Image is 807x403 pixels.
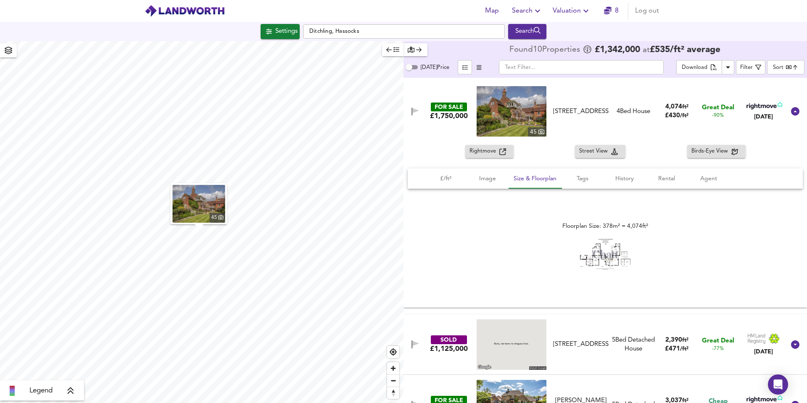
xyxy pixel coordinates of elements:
[430,344,468,353] div: £1,125,000
[567,174,599,184] span: Tags
[482,5,502,17] span: Map
[579,147,611,156] span: Street View
[768,374,788,395] div: Open Intercom Messenger
[553,5,591,17] span: Valuation
[747,348,780,356] div: [DATE]
[510,26,544,37] div: Search
[712,112,724,119] span: -90%
[598,3,625,19] button: 8
[550,107,612,116] div: South Street, Ditchling, BN6 8UQ
[430,111,468,121] div: £1,750,000
[478,3,505,19] button: Map
[477,86,546,137] img: property thumbnail
[676,60,722,74] button: Download
[261,24,300,39] button: Settings
[665,113,688,119] span: £ 430
[702,103,734,112] span: Great Deal
[387,346,399,358] button: Find my location
[431,335,467,344] div: SOLD
[472,174,504,184] span: Image
[767,60,804,74] div: Sort
[173,185,225,223] a: property thumbnail 45
[512,5,543,17] span: Search
[595,46,640,54] span: £ 1,342,000
[210,213,225,223] div: 45
[740,63,753,73] div: Filter
[465,145,514,158] button: Rightmove
[562,222,648,273] div: Floorplan Size: 378m² = 4,074ft²
[682,104,688,110] span: ft²
[477,86,546,137] a: property thumbnail 45
[549,3,594,19] button: Valuation
[431,103,467,111] div: FOR SALE
[702,337,734,345] span: Great Deal
[499,60,664,74] input: Text Filter...
[693,174,725,184] span: Agent
[430,174,462,184] span: £/ft²
[632,3,662,19] button: Log out
[514,174,556,184] span: Size & Floorplan
[612,336,655,354] div: 5 Bed Detached House
[29,386,53,396] span: Legend
[553,340,609,349] div: [STREET_ADDRESS]
[745,113,782,121] div: [DATE]
[509,3,546,19] button: Search
[790,106,800,116] svg: Show Details
[275,26,298,37] div: Settings
[682,63,707,73] div: Download
[553,107,609,116] div: [STREET_ADDRESS]
[145,5,225,17] img: logo
[643,46,650,54] span: at
[617,107,650,116] div: 4 Bed House
[477,319,546,370] img: streetview
[469,147,499,156] span: Rightmove
[580,239,630,270] img: Floorplan
[575,145,625,158] button: Street View
[680,346,688,352] span: / ft²
[736,60,765,74] button: Filter
[508,24,546,39] div: Run Your Search
[790,340,800,350] svg: Show Details
[173,185,225,223] img: property thumbnail
[528,127,546,137] div: 45
[171,183,227,224] button: property thumbnail 45
[773,63,783,71] div: Sort
[403,78,807,145] div: FOR SALE£1,750,000 property thumbnail 45 [STREET_ADDRESS]4Bed House4,074ft²£430/ft²Great Deal-90%...
[261,24,300,39] div: Click to configure Search Settings
[691,147,731,156] span: Birds-Eye View
[387,362,399,374] button: Zoom in
[651,174,683,184] span: Rental
[722,60,734,74] button: Download Results
[650,45,720,54] span: £ 535 / ft² average
[604,5,619,17] a: 8
[676,60,734,74] div: split button
[421,65,449,70] span: [DATE] Price
[509,46,582,54] div: Found 10 Propert ies
[665,346,688,352] span: £ 471
[403,145,807,308] div: FOR SALE£1,750,000 property thumbnail 45 [STREET_ADDRESS]4Bed House4,074ft²£430/ft²Great Deal-90%...
[712,345,724,353] span: -77%
[508,24,546,39] button: Search
[303,24,505,39] input: Enter a location...
[387,374,399,387] button: Zoom out
[747,333,780,344] img: Land Registry
[665,104,682,110] span: 4,074
[635,5,659,17] span: Log out
[665,337,682,343] span: 2,390
[680,113,688,119] span: / ft²
[687,145,746,158] button: Birds-Eye View
[682,337,688,343] span: ft²
[609,174,641,184] span: History
[387,387,399,399] button: Reset bearing to north
[403,314,807,375] div: SOLD£1,125,000 [STREET_ADDRESS]5Bed Detached House2,390ft²£471/ft²Great Deal-77%Land Registry[DATE]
